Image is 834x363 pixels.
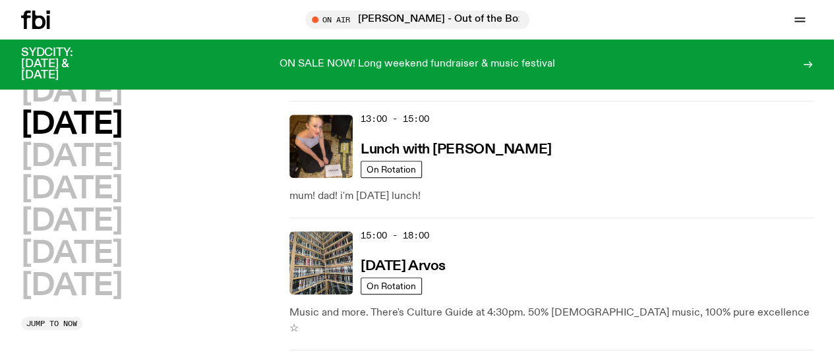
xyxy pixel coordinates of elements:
[367,165,416,175] span: On Rotation
[289,231,353,294] img: A corner shot of the fbi music library
[305,11,529,29] button: On Air[PERSON_NAME] - Out of the Box
[21,239,122,269] button: [DATE]
[21,78,122,107] button: [DATE]
[21,271,122,301] button: [DATE]
[361,113,429,125] span: 13:00 - 15:00
[367,281,416,291] span: On Rotation
[361,229,429,242] span: 15:00 - 18:00
[21,110,122,140] button: [DATE]
[289,305,813,337] p: Music and more. There's Culture Guide at 4:30pm. 50% [DEMOGRAPHIC_DATA] music, 100% pure excellen...
[361,161,422,178] a: On Rotation
[21,175,122,204] button: [DATE]
[280,59,555,70] p: ON SALE NOW! Long weekend fundraiser & music festival
[361,143,551,157] h3: Lunch with [PERSON_NAME]
[21,317,82,330] button: Jump to now
[361,140,551,157] a: Lunch with [PERSON_NAME]
[289,188,813,204] p: mum! dad! i'm [DATE] lunch!
[21,47,105,81] h3: SYDCITY: [DATE] & [DATE]
[289,115,353,178] img: SLC lunch cover
[361,257,446,273] a: [DATE] Arvos
[26,320,77,327] span: Jump to now
[21,142,122,172] button: [DATE]
[21,207,122,237] button: [DATE]
[361,260,446,273] h3: [DATE] Arvos
[361,277,422,294] a: On Rotation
